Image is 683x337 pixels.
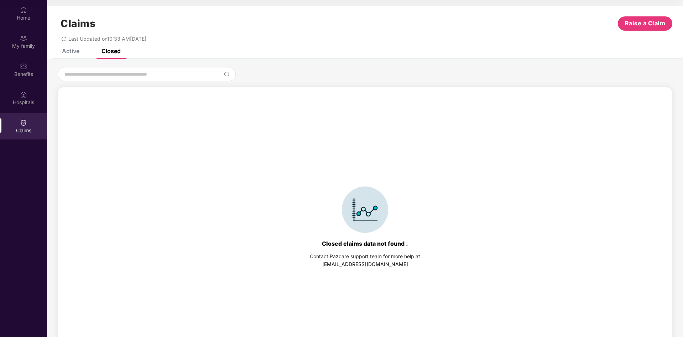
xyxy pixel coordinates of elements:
[101,47,121,55] div: Closed
[20,119,27,126] img: svg+xml;base64,PHN2ZyBpZD0iQ2xhaW0iIHhtbG5zPSJodHRwOi8vd3d3LnczLm9yZy8yMDAwL3N2ZyIgd2lkdGg9IjIwIi...
[62,47,79,55] div: Active
[618,16,672,31] button: Raise a Claim
[342,187,388,233] img: svg+xml;base64,PHN2ZyBpZD0iSWNvbl9DbGFpbSIgZGF0YS1uYW1lPSJJY29uIENsYWltIiB4bWxucz0iaHR0cDovL3d3dy...
[625,19,666,28] span: Raise a Claim
[310,252,420,260] div: Contact Pazcare support team for more help at
[61,36,66,42] span: redo
[224,71,230,77] img: svg+xml;base64,PHN2ZyBpZD0iU2VhcmNoLTMyeDMyIiB4bWxucz0iaHR0cDovL3d3dy53My5vcmcvMjAwMC9zdmciIHdpZH...
[20,6,27,14] img: svg+xml;base64,PHN2ZyBpZD0iSG9tZSIgeG1sbnM9Imh0dHA6Ly93d3cudzMub3JnLzIwMDAvc3ZnIiB3aWR0aD0iMjAiIG...
[322,261,408,267] a: [EMAIL_ADDRESS][DOMAIN_NAME]
[20,35,27,42] img: svg+xml;base64,PHN2ZyB3aWR0aD0iMjAiIGhlaWdodD0iMjAiIHZpZXdCb3g9IjAgMCAyMCAyMCIgZmlsbD0ibm9uZSIgeG...
[20,63,27,70] img: svg+xml;base64,PHN2ZyBpZD0iQmVuZWZpdHMiIHhtbG5zPSJodHRwOi8vd3d3LnczLm9yZy8yMDAwL3N2ZyIgd2lkdGg9Ij...
[20,91,27,98] img: svg+xml;base64,PHN2ZyBpZD0iSG9zcGl0YWxzIiB4bWxucz0iaHR0cDovL3d3dy53My5vcmcvMjAwMC9zdmciIHdpZHRoPS...
[322,240,408,247] div: Closed claims data not found .
[68,36,146,42] span: Last Updated on 10:33 AM[DATE]
[61,17,95,30] h1: Claims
